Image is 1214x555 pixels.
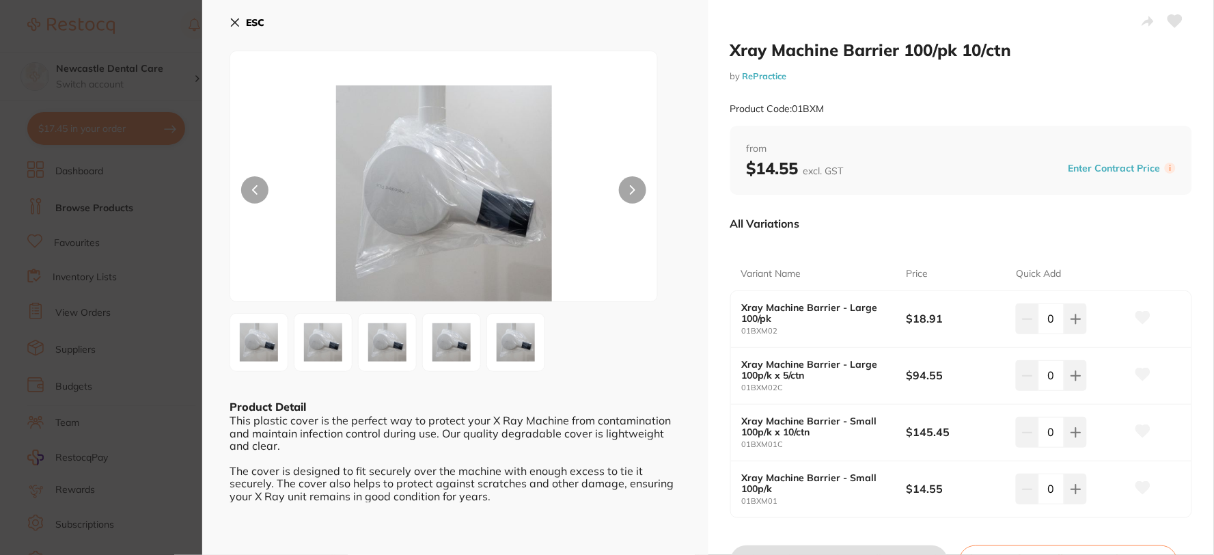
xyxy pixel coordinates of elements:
small: 01BXM01 [742,497,907,506]
p: Quick Add [1016,267,1061,281]
button: ESC [230,11,264,34]
b: Xray Machine Barrier - Small 100p/k x 10/ctn [742,416,890,437]
h2: Xray Machine Barrier 100/pk 10/ctn [730,40,1193,60]
img: NTE3ODE [316,85,572,301]
b: $145.45 [906,424,1005,439]
span: excl. GST [803,165,844,177]
img: NTE3ODE [234,318,284,367]
a: RePractice [743,70,787,81]
img: NTE3ODI [299,318,348,367]
small: 01BXM02C [742,383,907,392]
p: Price [906,267,928,281]
p: All Variations [730,217,800,230]
p: Variant Name [741,267,801,281]
b: Xray Machine Barrier - Large 100/pk [742,302,890,324]
img: NTE3ODU [427,318,476,367]
button: Enter Contract Price [1064,162,1165,175]
small: by [730,71,1193,81]
img: NTE3ODQ [491,318,540,367]
b: $18.91 [906,311,1005,326]
span: from [747,142,1176,156]
b: $14.55 [906,481,1005,496]
small: 01BXM01C [742,440,907,449]
b: Xray Machine Barrier - Small 100p/k [742,472,890,494]
b: Xray Machine Barrier - Large 100p/k x 5/ctn [742,359,890,381]
b: Product Detail [230,400,306,414]
b: $14.55 [747,158,844,178]
b: ESC [246,16,264,29]
small: Product Code: 01BXM [730,103,825,115]
label: i [1165,163,1176,174]
b: $94.55 [906,368,1005,383]
div: This plastic cover is the perfect way to protect your X Ray Machine from contamination and mainta... [230,414,681,502]
img: NTE3ODM [363,318,412,367]
small: 01BXM02 [742,327,907,336]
